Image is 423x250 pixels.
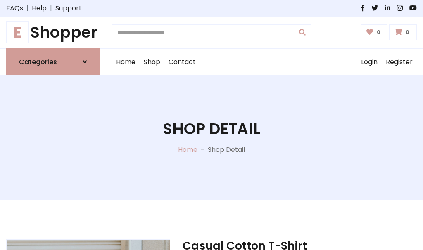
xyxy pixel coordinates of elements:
a: Login [357,49,382,75]
span: | [47,3,55,13]
a: Categories [6,48,100,75]
h6: Categories [19,58,57,66]
span: 0 [404,29,411,36]
span: 0 [375,29,383,36]
h1: Shop Detail [163,120,260,138]
a: Help [32,3,47,13]
h1: Shopper [6,23,100,42]
span: E [6,21,29,43]
p: - [197,145,208,155]
span: | [23,3,32,13]
a: EShopper [6,23,100,42]
a: Contact [164,49,200,75]
a: Register [382,49,417,75]
a: FAQs [6,3,23,13]
a: Home [178,145,197,154]
a: Support [55,3,82,13]
a: 0 [361,24,388,40]
a: Home [112,49,140,75]
p: Shop Detail [208,145,245,155]
a: Shop [140,49,164,75]
a: 0 [389,24,417,40]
